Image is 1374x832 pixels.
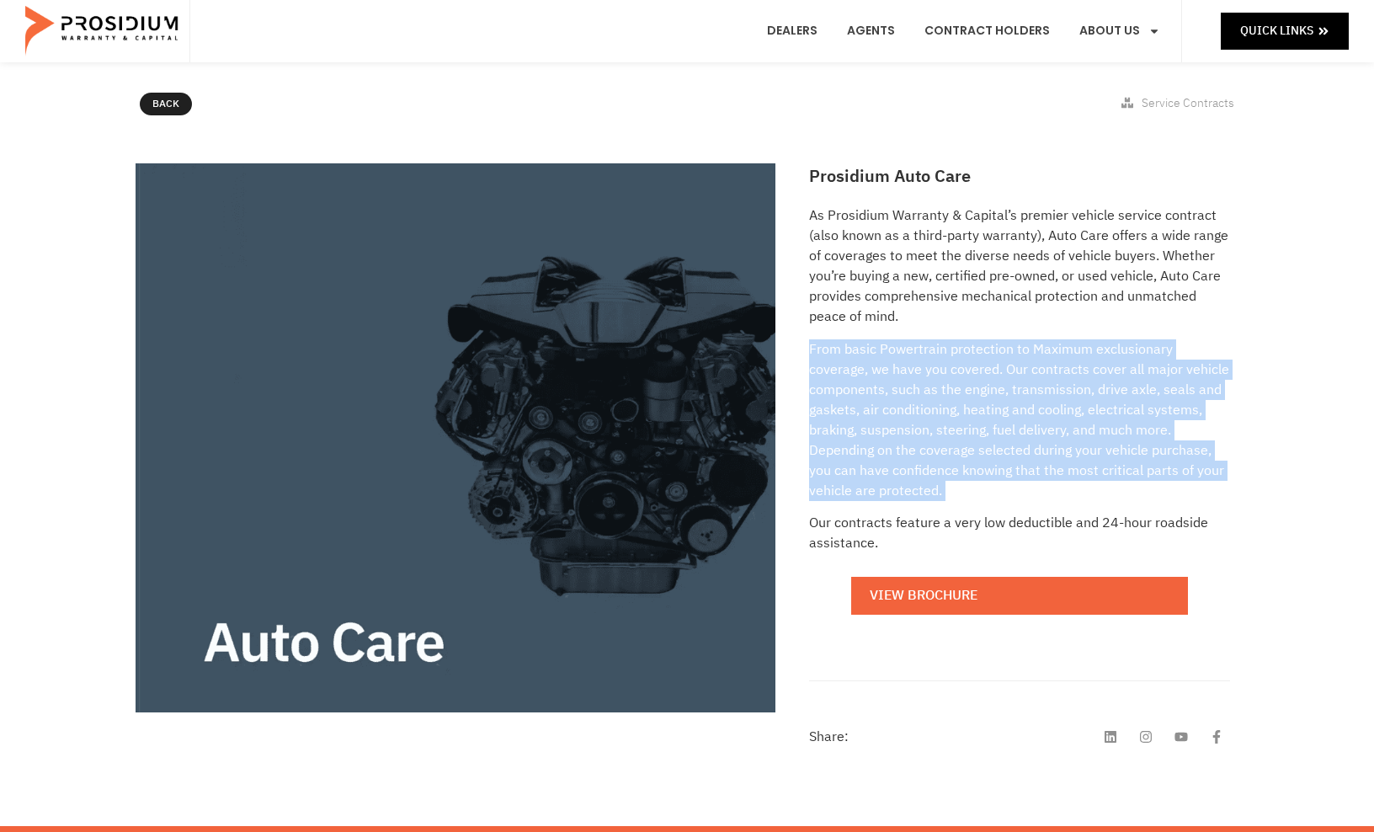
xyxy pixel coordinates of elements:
p: As Prosidium Warranty & Capital’s premier vehicle service contract (also known as a third-party w... [809,205,1230,327]
h4: Share: [809,730,849,744]
p: Our contracts feature a very low deductible and 24-hour roadside assistance. [809,513,1230,553]
span: Quick Links [1240,20,1313,41]
p: From basic Powertrain protection to Maximum exclusionary coverage, we have you covered. Our contr... [809,339,1230,501]
span: Service Contracts [1142,94,1234,112]
a: Quick Links [1221,13,1349,49]
h2: Prosidium Auto Care [809,163,1230,189]
a: View Brochure [851,577,1188,615]
span: Back [152,95,179,114]
a: Back [140,93,192,116]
